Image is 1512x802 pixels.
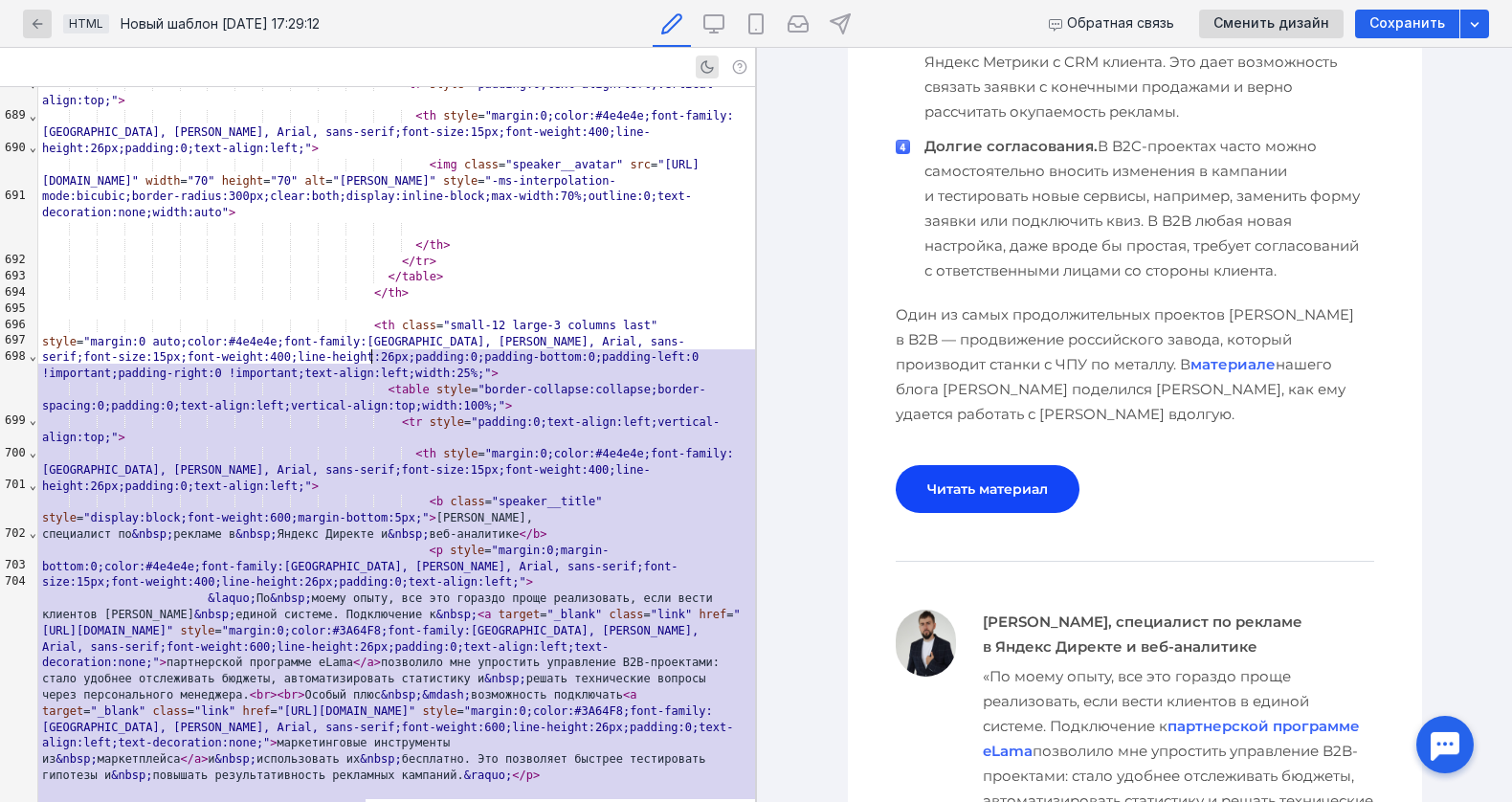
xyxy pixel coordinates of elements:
[69,16,103,31] span: HTML
[139,562,200,629] img: Михаил Байголов
[305,174,326,188] span: alt
[757,48,1512,802] iframe: preview
[443,238,450,252] span: >
[38,494,755,526] div: = = [PERSON_NAME],
[121,17,320,31] div: Новый шаблон [DATE] 17:29:12
[360,752,401,766] span: &nbsp;
[229,206,235,219] span: >
[42,335,706,381] span: "margin:0 auto;color:#4e4e4e;font-family:[GEOGRAPHIC_DATA], [PERSON_NAME], Arial, sans-serif;font...
[409,78,422,91] span: tr
[42,704,83,718] span: target
[430,255,436,268] span: >
[42,383,706,412] span: "border-collapse:collapse;border-spacing:0;padding:0;text-align:left;vertical-align:top;width:100%;"
[436,383,471,396] span: style
[42,624,706,670] span: "margin:0;color:#3A64F8;font-family:[GEOGRAPHIC_DATA], [PERSON_NAME], Arial, sans-serif;font-weig...
[422,688,471,702] span: &mdash;
[243,704,271,718] span: href
[478,608,484,621] span: <
[42,511,77,524] span: style
[29,349,37,363] span: Fold line
[167,86,617,235] td: В B2C-проектах часто можно самостоятельно вносить изменения в кампании и тестировать новые сервис...
[505,399,512,412] span: >
[388,527,429,541] span: &nbsp;
[180,624,214,637] span: style
[91,704,146,718] span: "_blank"
[436,270,443,283] span: >
[42,544,678,590] span: "margin:0;margin-bottom:0;color:#4e4e4e;font-family:[GEOGRAPHIC_DATA], [PERSON_NAME], Arial, sans...
[118,431,124,444] span: >
[132,527,173,541] span: &nbsp;
[451,495,485,508] span: class
[374,286,388,300] span: </
[1355,10,1459,38] button: Сохранить
[226,669,603,712] a: партнерской программе eLama
[450,544,484,557] span: style
[38,543,755,784] div: = По моему опыту, все это гораздо проще реализовать, если вести клиентов [PERSON_NAME] единой сис...
[42,335,77,348] span: style
[42,158,700,188] span: "[URL][DOMAIN_NAME]"
[167,89,341,107] b: Долгие согласования.
[402,319,436,332] span: class
[699,608,726,621] span: href
[270,736,277,749] span: >
[222,174,263,188] span: height
[436,158,457,171] span: img
[270,174,298,188] span: "70"
[430,158,436,171] span: <
[42,78,720,107] span: "padding:0;text-align:left;vertical-align:top;"
[492,495,603,508] span: "speaker__title"
[436,544,443,557] span: p
[409,415,422,429] span: tr
[226,562,617,612] b: [PERSON_NAME], специалист по рекламе в Яндекс Директе и веб-аналитике
[42,608,741,637] span: "[URL][DOMAIN_NAME]"
[111,769,152,782] span: &nbsp;
[443,447,478,460] span: style
[423,447,436,460] span: th
[312,479,319,493] span: >
[1369,15,1445,32] span: Сохранить
[29,479,37,492] span: Fold line
[415,109,422,123] span: <
[512,769,525,782] span: </
[1199,10,1344,38] button: Сменить дизайн
[29,446,37,459] span: Fold line
[430,511,436,524] span: >
[533,769,540,782] span: >
[38,526,755,543] div: специалист по рекламе в Яндекс Директе и веб-аналитике
[430,544,436,557] span: <
[312,142,319,155] span: >
[270,688,277,702] span: >
[430,78,464,91] span: style
[353,656,367,669] span: </
[519,527,532,541] span: </
[235,527,277,541] span: &nbsp;
[374,656,381,669] span: >
[430,238,443,252] span: th
[38,446,755,494] div: =
[540,527,546,541] span: >
[250,688,256,702] span: <
[415,447,422,460] span: <
[430,495,436,508] span: <
[492,367,499,380] span: >
[29,141,37,154] span: Fold line
[546,608,602,621] span: "_blank"
[139,255,617,379] p: Один из самых продолжительных проектов [PERSON_NAME] в B2B — продвижение российского завода, кото...
[630,158,651,171] span: src
[623,688,630,702] span: <
[153,704,188,718] span: class
[484,608,491,621] span: a
[29,109,37,123] span: Fold line
[270,591,311,605] span: &nbsp;
[284,688,298,702] span: br
[1067,15,1174,32] span: Обратная связь
[436,608,478,621] span: &nbsp;
[298,688,304,702] span: >
[402,78,409,91] span: <
[464,158,499,171] span: class
[38,414,755,447] div: =
[533,527,540,541] span: b
[505,158,623,171] span: "speaker__avatar"
[499,608,540,621] span: target
[278,704,416,718] span: "[URL][DOMAIN_NAME]"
